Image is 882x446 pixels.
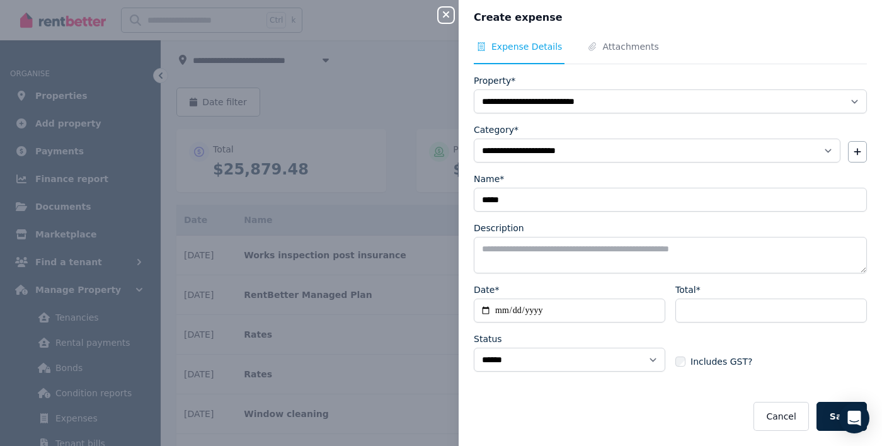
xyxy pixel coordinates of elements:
[474,333,502,345] label: Status
[753,402,808,431] button: Cancel
[474,283,499,296] label: Date*
[474,10,563,25] span: Create expense
[690,355,752,368] span: Includes GST?
[675,283,701,296] label: Total*
[675,357,685,367] input: Includes GST?
[474,40,867,64] nav: Tabs
[839,403,869,433] div: Open Intercom Messenger
[474,123,518,136] label: Category*
[491,40,562,53] span: Expense Details
[474,173,504,185] label: Name*
[602,40,658,53] span: Attachments
[816,402,867,431] button: Save
[474,222,524,234] label: Description
[474,74,515,87] label: Property*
